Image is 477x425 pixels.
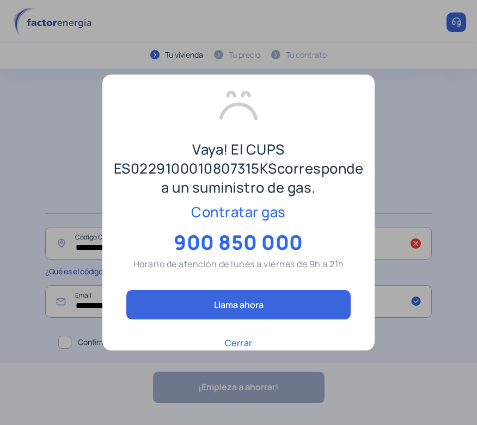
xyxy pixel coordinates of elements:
[126,290,351,319] button: Llama ahora
[225,336,253,349] p: Cerrar
[219,91,258,120] img: sad.svg
[214,299,264,311] span: Llama ahora
[174,229,303,256] span: 900 850 000
[174,236,303,249] a: 900 850 000
[114,140,364,197] p: Vaya! El CUPS ES0229100010807315KS
[191,202,286,221] span: Contratar gas
[161,159,363,197] span: corresponde a un suministro de gas.
[133,257,344,270] p: Horario de atención de lunes a viernes de 9h a 21h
